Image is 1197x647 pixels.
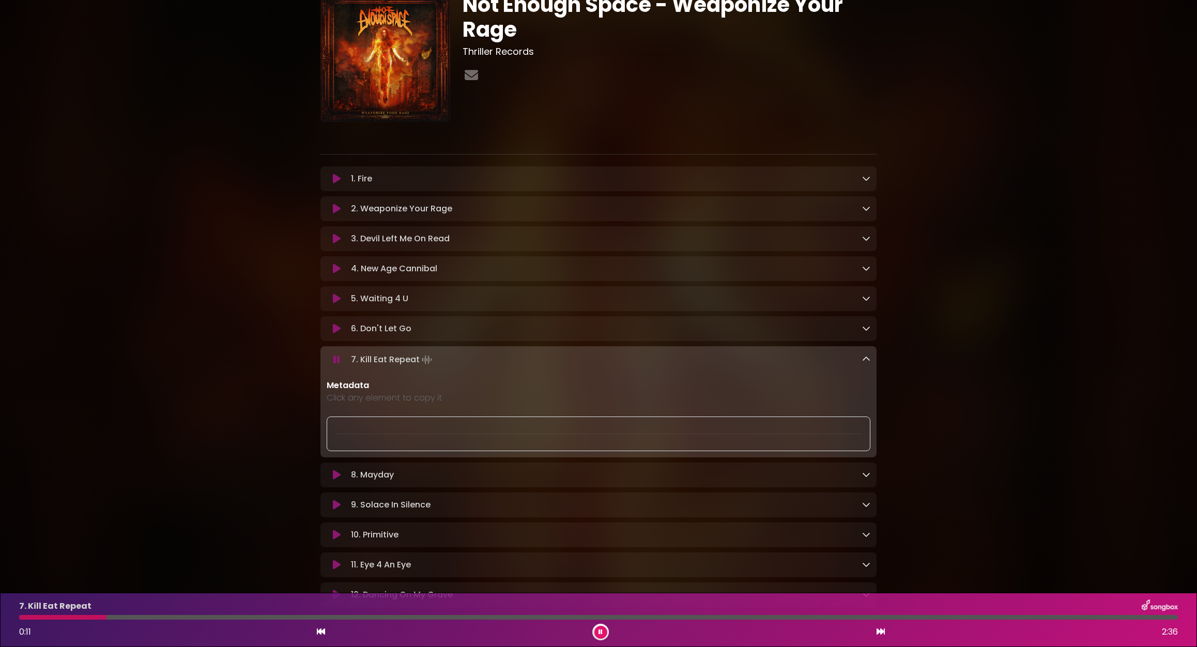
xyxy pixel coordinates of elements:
p: 4. New Age Cannibal [351,263,437,275]
img: waveform4.gif [420,352,434,367]
p: 2. Weaponize Your Rage [351,203,452,215]
p: 9. Solace In Silence [351,499,431,511]
p: 10. Primitive [351,529,398,541]
p: Metadata [327,379,870,392]
p: 6. Don't Let Go [351,322,411,335]
p: 1. Fire [351,173,372,185]
p: 8. Mayday [351,469,394,481]
p: 11. Eye 4 An Eye [351,559,411,571]
span: 2:36 [1162,626,1178,638]
p: 3. Devil Left Me On Read [351,233,450,245]
p: 5. Waiting 4 U [351,292,408,305]
p: 12. Dancing On My Grave [351,589,453,601]
p: Click any element to copy it [327,392,870,404]
p: 7. Kill Eat Repeat [351,352,434,367]
span: 0:11 [19,626,31,638]
img: songbox-logo-white.png [1142,599,1178,613]
h3: Thriller Records [463,46,877,57]
p: 7. Kill Eat Repeat [19,600,91,612]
